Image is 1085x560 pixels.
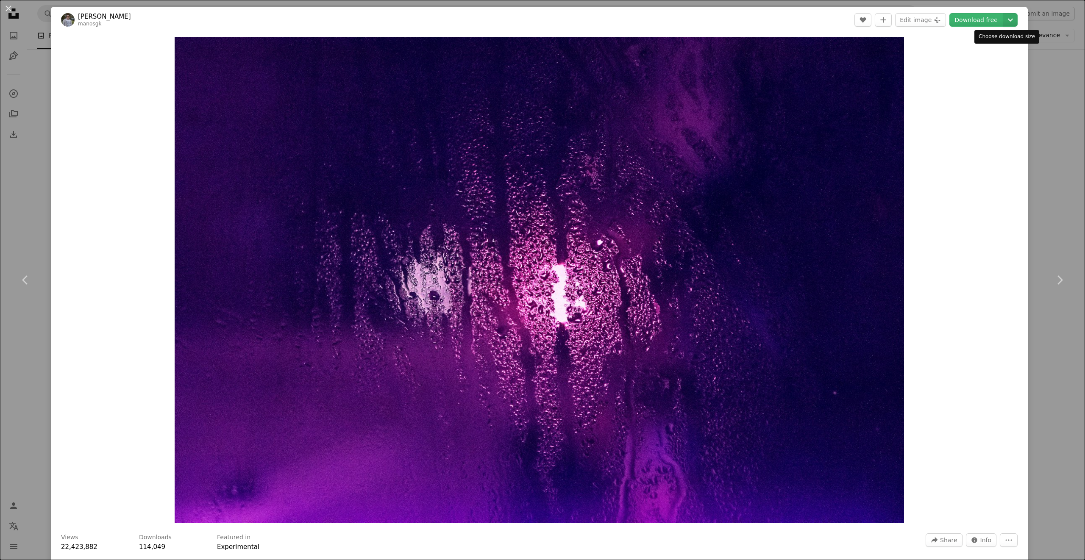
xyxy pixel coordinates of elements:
[875,13,892,27] button: Add to Collection
[895,13,946,27] button: Edit image
[1034,239,1085,321] a: Next
[217,543,259,551] a: Experimental
[1003,13,1018,27] button: Choose download size
[78,21,102,27] a: manosgk
[139,543,165,551] span: 114,049
[139,533,172,542] h3: Downloads
[61,13,75,27] img: Go to Manos Gkikas's profile
[175,37,904,523] img: a close up of a window with a purple light
[966,533,997,547] button: Stats about this image
[61,533,78,542] h3: Views
[175,37,904,523] button: Zoom in on this image
[61,543,97,551] span: 22,423,882
[926,533,962,547] button: Share this image
[854,13,871,27] button: Like
[980,534,992,546] span: Info
[940,534,957,546] span: Share
[1000,533,1018,547] button: More Actions
[78,12,131,21] a: [PERSON_NAME]
[217,533,250,542] h3: Featured in
[974,30,1039,44] div: Choose download size
[949,13,1003,27] a: Download free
